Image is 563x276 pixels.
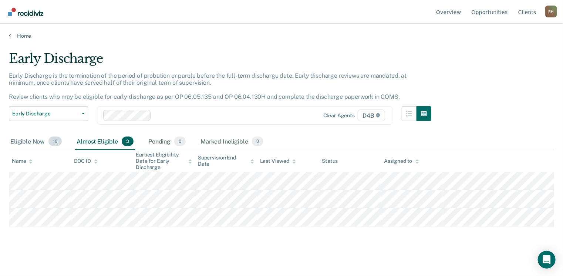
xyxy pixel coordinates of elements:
[12,158,33,164] div: Name
[75,134,135,150] div: Almost Eligible3
[12,111,79,117] span: Early Discharge
[8,8,43,16] img: Recidiviz
[545,6,557,17] button: Profile dropdown button
[174,137,186,146] span: 0
[136,152,192,170] div: Earliest Eligibility Date for Early Discharge
[48,137,62,146] span: 10
[74,158,98,164] div: DOC ID
[9,72,407,101] p: Early Discharge is the termination of the period of probation or parole before the full-term disc...
[9,134,63,150] div: Eligible Now10
[323,112,355,119] div: Clear agents
[358,110,385,121] span: D4B
[260,158,296,164] div: Last Viewed
[322,158,338,164] div: Status
[9,106,88,121] button: Early Discharge
[252,137,263,146] span: 0
[9,51,431,72] div: Early Discharge
[9,33,554,39] a: Home
[198,155,254,167] div: Supervision End Date
[147,134,187,150] div: Pending0
[199,134,265,150] div: Marked Ineligible0
[122,137,134,146] span: 3
[538,251,556,269] div: Open Intercom Messenger
[545,6,557,17] div: R H
[384,158,419,164] div: Assigned to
